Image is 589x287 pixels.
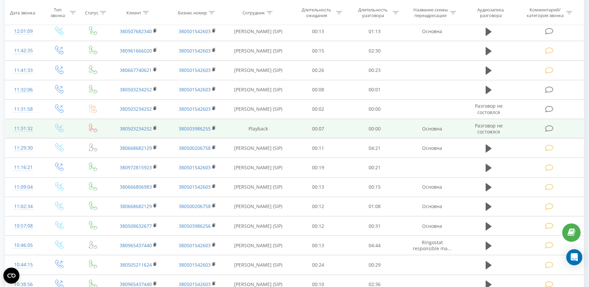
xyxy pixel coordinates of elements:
[413,239,452,252] span: Ringostat responsible ma...
[227,119,290,138] td: Playback
[347,41,403,61] td: 02:30
[403,138,462,158] td: Основна
[290,216,347,236] td: 00:12
[120,67,152,73] a: 380667740621
[227,61,290,80] td: [PERSON_NAME] (SIP)
[12,200,35,213] div: 11:02:34
[290,41,347,61] td: 00:15
[227,22,290,41] td: [PERSON_NAME] (SIP)
[179,242,211,249] a: 380501542603
[347,61,403,80] td: 00:23
[12,83,35,96] div: 11:32:06
[290,22,347,41] td: 00:13
[242,10,265,15] div: Сотрудник
[47,7,68,18] div: Тип звонка
[403,216,462,236] td: Основна
[120,262,152,268] a: 380505211624
[12,258,35,271] div: 10:44:15
[227,41,290,61] td: [PERSON_NAME] (SIP)
[290,197,347,216] td: 00:12
[475,122,503,135] span: Разговор не состоялся
[120,145,152,151] a: 380668682129
[290,80,347,99] td: 00:08
[178,10,207,15] div: Бизнес номер
[290,236,347,255] td: 00:13
[120,184,152,190] a: 380666806983
[12,64,35,77] div: 11:41:33
[179,86,211,93] a: 380501542603
[179,47,211,54] a: 380501542603
[227,158,290,177] td: [PERSON_NAME] (SIP)
[227,236,290,255] td: [PERSON_NAME] (SIP)
[12,122,35,135] div: 11:31:32
[347,158,403,177] td: 00:21
[227,216,290,236] td: [PERSON_NAME] (SIP)
[227,255,290,275] td: [PERSON_NAME] (SIP)
[12,25,35,38] div: 12:01:09
[227,177,290,197] td: [PERSON_NAME] (SIP)
[227,80,290,99] td: [PERSON_NAME] (SIP)
[347,138,403,158] td: 04:21
[347,236,403,255] td: 04:44
[347,99,403,119] td: 00:00
[227,138,290,158] td: [PERSON_NAME] (SIP)
[120,106,152,112] a: 380503234252
[120,242,152,249] a: 380965437440
[10,10,35,15] div: Дата звонка
[120,203,152,209] a: 380668682129
[290,255,347,275] td: 00:24
[179,125,211,132] a: 380503986255
[12,44,35,57] div: 11:42:35
[126,10,141,15] div: Клиент
[179,67,211,73] a: 380501542603
[299,7,334,18] div: Длительность ожидания
[120,28,152,34] a: 380507682340
[179,28,211,34] a: 380501542603
[120,86,152,93] a: 380503234252
[179,262,211,268] a: 380501542603
[347,197,403,216] td: 01:08
[290,177,347,197] td: 00:13
[3,268,19,284] button: Open CMP widget
[347,216,403,236] td: 00:31
[227,99,290,119] td: [PERSON_NAME] (SIP)
[290,61,347,80] td: 00:26
[403,22,462,41] td: Основна
[227,197,290,216] td: [PERSON_NAME] (SIP)
[566,249,582,265] div: Open Intercom Messenger
[347,119,403,138] td: 00:00
[179,184,211,190] a: 380501542603
[525,7,565,18] div: Комментарий/категория звонка
[120,223,152,229] a: 380508632677
[413,7,449,18] div: Название схемы переадресации
[347,80,403,99] td: 00:01
[469,7,513,18] div: Аудиозапись разговора
[12,161,35,174] div: 11:16:21
[403,119,462,138] td: Основна
[12,239,35,252] div: 10:46:05
[179,106,211,112] a: 380501542603
[12,141,35,155] div: 11:29:30
[347,22,403,41] td: 01:13
[12,181,35,194] div: 11:09:04
[120,164,152,171] a: 380972815923
[475,103,503,115] span: Разговор не состоялся
[290,119,347,138] td: 00:07
[403,177,462,197] td: Основна
[179,223,211,229] a: 380503986256
[179,203,211,209] a: 380500206758
[179,164,211,171] a: 380501542603
[12,219,35,232] div: 10:57:08
[179,145,211,151] a: 380500206758
[403,197,462,216] td: Основна
[290,138,347,158] td: 00:11
[290,99,347,119] td: 00:02
[347,255,403,275] td: 00:29
[120,47,152,54] a: 380961666020
[355,7,391,18] div: Длительность разговора
[120,125,152,132] a: 380503234252
[12,103,35,116] div: 11:31:58
[347,177,403,197] td: 00:15
[85,10,98,15] div: Статус
[290,158,347,177] td: 00:19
